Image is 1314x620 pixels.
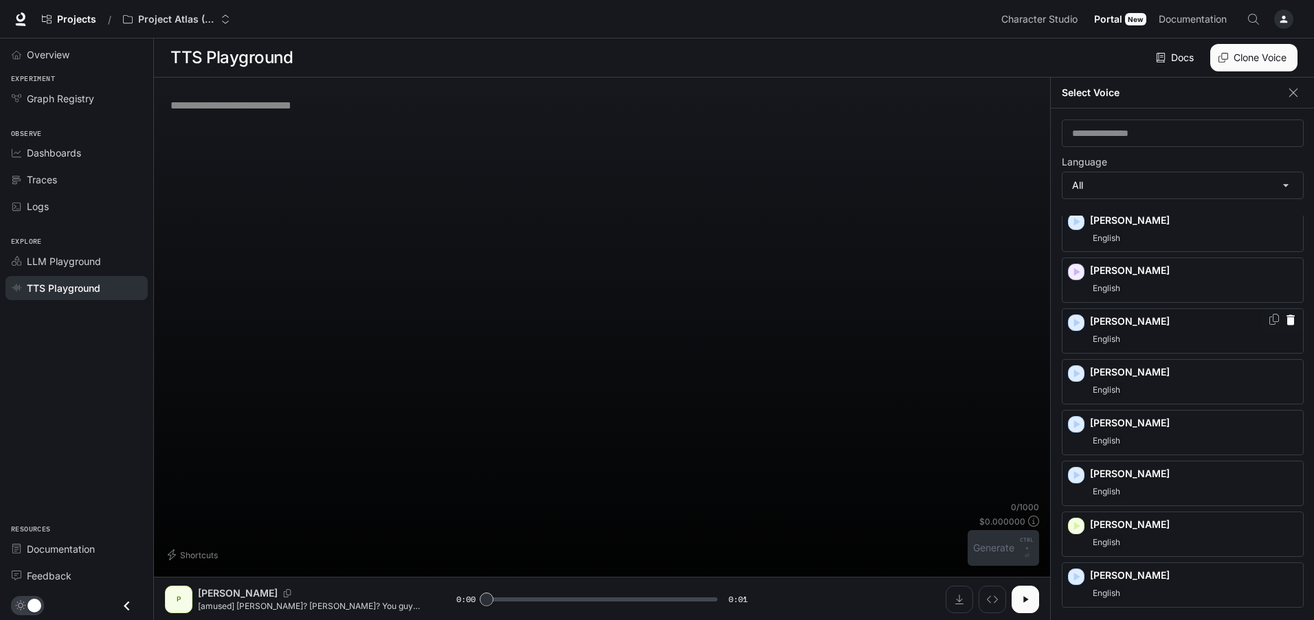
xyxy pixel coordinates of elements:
button: Close drawer [111,592,142,620]
span: Overview [27,47,69,62]
a: Go to projects [36,5,102,33]
a: Traces [5,168,148,192]
span: Portal [1094,11,1122,28]
p: [PERSON_NAME] [1090,518,1298,531]
span: Logs [27,199,49,214]
span: 0:00 [456,593,476,606]
div: All [1062,172,1303,198]
a: Character Studio [996,5,1087,33]
span: English [1090,585,1123,601]
button: Open workspace menu [117,5,236,33]
button: Download audio [946,586,973,613]
a: PortalNew [1089,5,1152,33]
span: English [1090,433,1123,449]
p: [PERSON_NAME] [1090,416,1298,430]
a: Documentation [5,537,148,561]
div: New [1125,13,1146,25]
button: Copy Voice ID [278,589,297,597]
a: Graph Registry [5,87,148,111]
a: Logs [5,194,148,218]
span: English [1090,382,1123,398]
p: [PERSON_NAME] [1090,365,1298,379]
span: English [1090,483,1123,500]
span: LLM Playground [27,254,101,268]
span: Feedback [27,569,71,583]
a: Feedback [5,564,148,588]
button: Inspect [979,586,1006,613]
p: 0 / 1000 [1011,501,1039,513]
span: Graph Registry [27,91,94,106]
button: Copy Voice ID [1267,314,1281,325]
span: English [1090,331,1123,347]
p: $ 0.000000 [979,516,1025,527]
span: Projects [57,14,96,25]
a: Docs [1153,44,1199,71]
div: / [102,12,117,27]
a: TTS Playground [5,276,148,300]
span: Documentation [1159,11,1227,28]
span: Traces [27,172,57,187]
div: P [168,588,190,610]
button: Open Command Menu [1240,5,1267,33]
span: English [1090,230,1123,246]
p: [PERSON_NAME] [1090,214,1298,227]
h1: TTS Playground [170,44,293,71]
span: Dashboards [27,146,81,160]
a: Overview [5,43,148,67]
span: 0:01 [728,593,748,606]
p: [amused] [PERSON_NAME]? [PERSON_NAME]? You guys want in? [198,600,423,612]
button: Clone Voice [1210,44,1298,71]
span: TTS Playground [27,281,100,295]
span: Dark mode toggle [27,597,41,612]
span: English [1090,534,1123,551]
a: Dashboards [5,141,148,165]
p: Language [1062,157,1107,167]
p: [PERSON_NAME] [198,586,278,600]
p: [PERSON_NAME] [1090,569,1298,582]
span: Character Studio [1001,11,1078,28]
p: [PERSON_NAME] [1090,264,1298,277]
a: LLM Playground [5,249,148,273]
p: Project Atlas (NBCU) Multi-Agent [138,14,215,25]
p: [PERSON_NAME] [1090,314,1298,328]
a: Documentation [1153,5,1237,33]
span: Documentation [27,542,95,556]
button: Shortcuts [165,544,223,566]
p: [PERSON_NAME] [1090,467,1298,481]
span: English [1090,280,1123,297]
